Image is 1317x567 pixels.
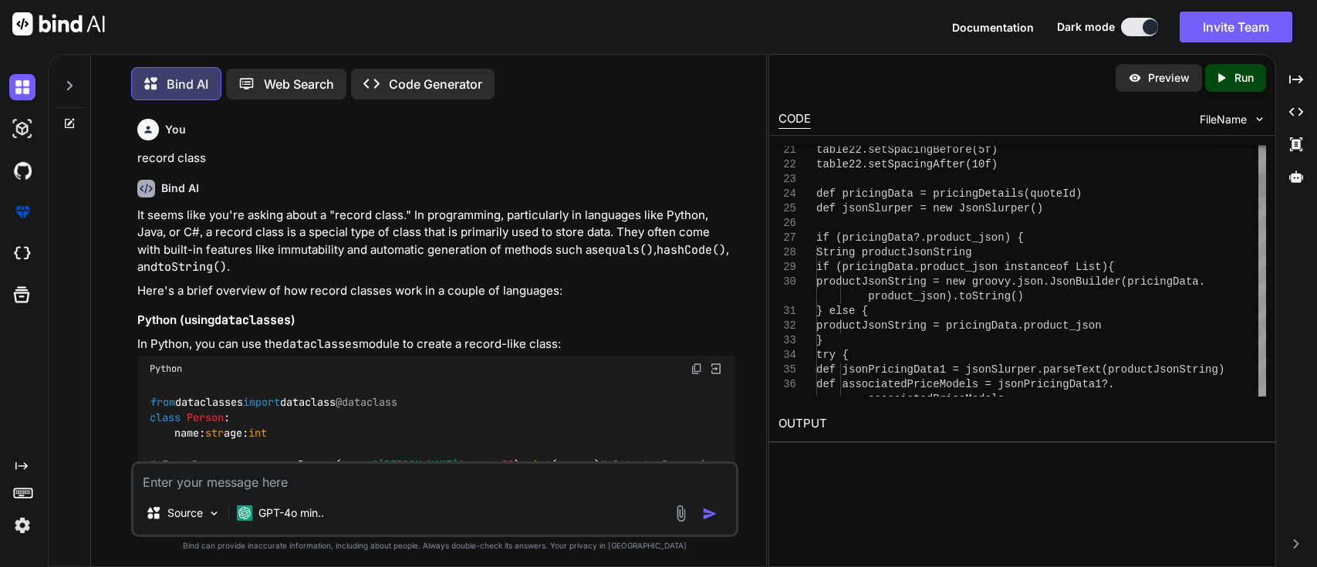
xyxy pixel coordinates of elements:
img: darkAi-studio [9,116,35,142]
h6: You [165,122,186,137]
div: 31 [778,304,796,319]
div: 33 [778,333,796,348]
code: dataclasses [214,312,291,328]
span: def pricingData = pricingDetails(quoteId) [816,187,1082,200]
div: 35 [778,363,796,377]
code: dataclasses dataclass : name: age: person = Person(name= , age= ) (person) [150,394,984,473]
p: Web Search [264,75,334,93]
div: 26 [778,216,796,231]
img: premium [9,199,35,225]
div: 36 [778,377,796,392]
span: @dataclass [336,395,397,409]
span: if (pricingData.product_json instanceof List) [816,261,1108,273]
span: if (pricingData?.product_json) { [816,231,1024,244]
div: 30 [778,275,796,289]
img: icon [702,506,718,521]
div: CODE [778,110,811,129]
div: 25 [778,201,796,216]
img: githubDark [9,157,35,184]
span: print [520,458,551,472]
p: Here's a brief overview of how record classes work in a couple of languages: [137,282,736,300]
span: int [248,427,267,440]
div: 28 [778,245,796,260]
button: Documentation [952,19,1034,35]
img: chevron down [1253,113,1266,126]
span: productJsonString = pricingData.product_js [816,319,1089,332]
code: toString() [157,259,227,275]
span: # Output: Person(name='[PERSON_NAME]', age=[DEMOGRAPHIC_DATA]) [600,458,983,472]
span: table22.setSpacingBefore(5f) [816,143,998,156]
span: xt(productJsonString) [1089,363,1224,376]
p: Preview [1148,70,1190,86]
p: Run [1234,70,1254,86]
span: on [1089,319,1102,332]
span: def jsonPricingData1 = jsonSlurper.parseTe [816,363,1089,376]
p: GPT-4o min.. [258,505,324,521]
span: product_json).toString() [868,290,1024,302]
img: attachment [672,505,690,522]
p: record class [137,150,736,167]
span: } else { [816,305,868,317]
span: Person [187,410,224,424]
span: } [816,334,822,346]
span: Dark mode [1057,19,1115,35]
img: darkChat [9,74,35,100]
span: productJsonString = new groovy.json.JsonBu [816,275,1089,288]
span: def associatedPriceModels = jsonPricingDat [816,378,1089,390]
img: copy [691,363,703,375]
img: Bind AI [12,12,105,35]
code: equals() [598,242,653,258]
p: Bind can provide inaccurate information, including about people. Always double-check its answers.... [131,540,739,552]
span: from [150,395,175,409]
span: { [1108,261,1114,273]
img: preview [1128,71,1142,85]
p: Bind AI [167,75,208,93]
div: 27 [778,231,796,245]
div: 24 [778,187,796,201]
img: Pick Models [208,507,221,520]
span: ilder(pricingData. [1089,275,1205,288]
div: 29 [778,260,796,275]
img: settings [9,512,35,538]
p: In Python, you can use the module to create a record-like class: [137,336,736,353]
div: 32 [778,319,796,333]
span: String productJsonString [816,246,972,258]
img: Open in Browser [709,362,723,376]
button: Invite Team [1180,12,1292,42]
span: Python [150,363,182,375]
code: dataclasses [282,336,359,352]
h2: OUTPUT [769,406,1275,442]
img: GPT-4o mini [237,505,252,521]
div: 21 [778,143,796,157]
span: # Example usage [150,458,242,472]
h3: Python (using ) [137,312,736,329]
div: 23 [778,172,796,187]
h6: Bind AI [161,181,199,196]
span: class [150,410,181,424]
div: 22 [778,157,796,172]
p: Source [167,505,203,521]
div: 34 [778,348,796,363]
span: table22.setSpacingAfter(10f) [816,158,998,170]
span: import [243,395,280,409]
span: def jsonSlurper = new JsonSlurper() [816,202,1043,214]
span: 30 [501,458,514,472]
span: try { [816,349,849,361]
span: str [205,427,224,440]
span: "[PERSON_NAME]" [372,458,464,472]
span: FileName [1200,112,1247,127]
img: cloudideIcon [9,241,35,267]
p: It seems like you're asking about a "record class." In programming, particularly in languages lik... [137,207,736,276]
span: Documentation [952,21,1034,34]
code: hashCode() [657,242,726,258]
p: Code Generator [389,75,482,93]
span: associatedPriceModels [868,393,1004,405]
span: a1?. [1089,378,1115,390]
